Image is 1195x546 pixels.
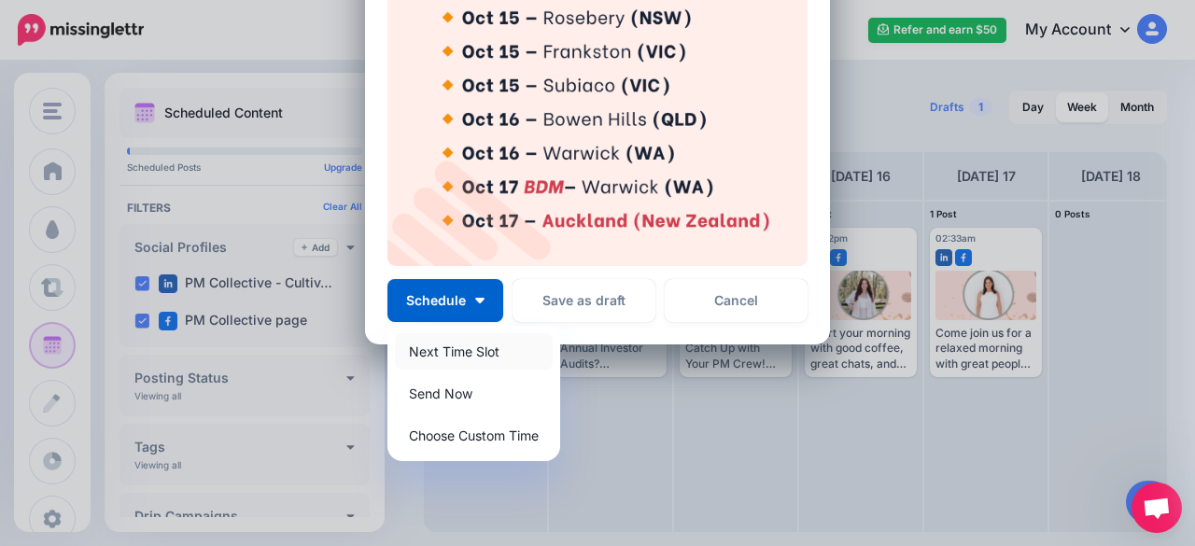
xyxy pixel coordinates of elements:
[395,333,553,370] a: Next Time Slot
[395,417,553,454] a: Choose Custom Time
[387,279,503,322] button: Schedule
[387,326,560,461] div: Schedule
[406,294,466,307] span: Schedule
[395,375,553,412] a: Send Now
[475,298,485,303] img: arrow-down-white.png
[513,279,655,322] button: Save as draft
[665,279,808,322] a: Cancel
